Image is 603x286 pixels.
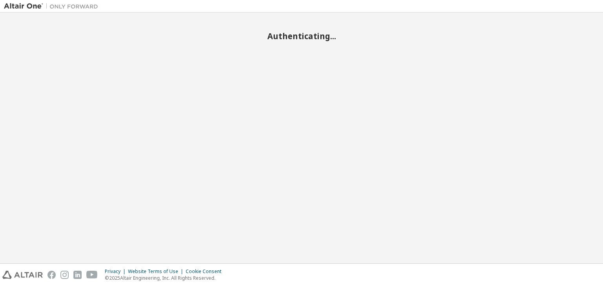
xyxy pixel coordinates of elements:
[2,271,43,279] img: altair_logo.svg
[60,271,69,279] img: instagram.svg
[73,271,82,279] img: linkedin.svg
[48,271,56,279] img: facebook.svg
[86,271,98,279] img: youtube.svg
[128,268,186,275] div: Website Terms of Use
[186,268,226,275] div: Cookie Consent
[105,268,128,275] div: Privacy
[4,2,102,10] img: Altair One
[4,31,599,41] h2: Authenticating...
[105,275,226,281] p: © 2025 Altair Engineering, Inc. All Rights Reserved.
